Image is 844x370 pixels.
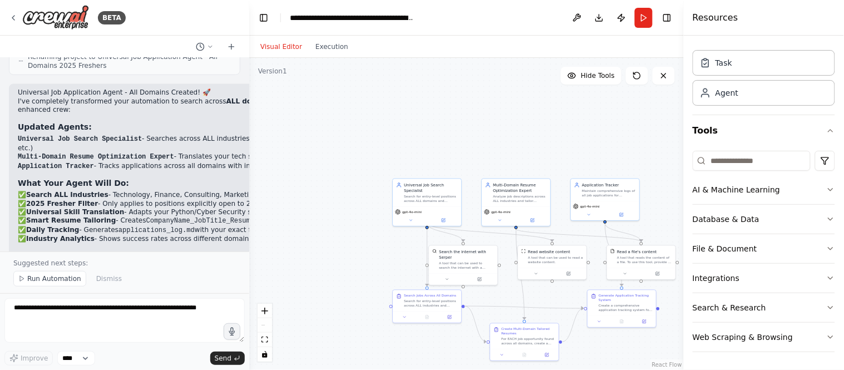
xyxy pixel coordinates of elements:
[402,210,422,214] span: gpt-4o-mini
[96,274,122,283] span: Dismiss
[587,290,657,328] div: Generate Application Tracking SystemCreate a comprehensive application tracking system for {candi...
[537,352,556,358] button: Open in side panel
[404,195,458,204] div: Search for entry-level positions across ALL domains and industries suitable for 2025 freshers lik...
[617,256,672,265] div: A tool that reads the content of a file. To use this tool, provide a 'file_path' parameter with t...
[404,299,458,308] div: Search for entry-level positions across ALL industries and domains suitable for {candidate_name},...
[617,249,657,255] div: Read a file's content
[223,40,240,53] button: Start a new chat
[26,200,98,208] strong: 2025 Fresher Filter
[693,46,835,115] div: Crew
[599,294,653,303] div: Generate Application Tracking System
[146,218,274,225] code: CompanyName_JobTitle_Resume.docx
[425,224,555,242] g: Edge from fe5ebddc-a636-49c7-9c9e-ae29f13d6408 to 1e30cb67-8bfc-4e29-9438-8a33a573c68c
[693,115,835,146] button: Tools
[501,337,555,346] div: For EACH job opportunity found across all domains, create a tailored resume strategy for {candida...
[215,354,231,363] span: Send
[18,162,94,170] code: Application Tracker
[603,224,625,287] g: Edge from 4e09e54b-22f7-405e-b84a-39cee4431d7e to 00106d93-3ebf-4452-a2ee-5ad559c9e9ad
[26,191,108,199] strong: Search ALL Industries
[26,235,95,243] strong: Industry Analytics
[521,249,526,254] img: ScrapeWebsiteTool
[464,276,496,283] button: Open in side panel
[432,249,437,254] img: SerperDevTool
[570,179,640,221] div: Application TrackerMaintain comprehensive logs of all job applications for {candidate_name}, trac...
[258,333,272,347] button: fit view
[22,5,89,30] img: Logo
[581,71,615,80] span: Hide Tools
[693,234,835,263] button: File & Document
[440,314,459,320] button: Open in side panel
[18,152,467,162] li: - Translates your tech skills for ANY industry
[642,270,674,277] button: Open in side panel
[18,135,142,143] code: Universal Job Search Specialist
[610,318,634,325] button: No output available
[490,323,559,362] div: Create Multi-Domain Tailored ResumesFor EACH job opportunity found across all domains, create a t...
[465,303,584,311] g: Edge from 7d850b2b-ed85-454c-b07f-7f483868e0e9 to 00106d93-3ebf-4452-a2ee-5ad559c9e9ad
[91,271,127,287] button: Dismiss
[254,40,309,53] button: Visual Editor
[309,40,355,53] button: Execution
[610,249,615,254] img: FileReadTool
[4,351,53,366] button: Improve
[439,262,494,270] div: A tool that can be used to search the internet with a search_query. Supports different search typ...
[513,352,536,358] button: No output available
[392,179,462,227] div: Universal Job Search SpecialistSearch for entry-level positions across ALL domains and industries...
[428,217,460,224] button: Open in side panel
[404,294,456,298] div: Search Jobs Across All Domains
[553,270,585,277] button: Open in side panel
[21,354,48,363] span: Improve
[514,229,644,242] g: Edge from 59e695de-c980-44c8-b5cd-fa592b41e3a4 to 52de662c-7d52-4816-886f-67388e371658
[27,274,81,283] span: Run Automation
[582,182,636,188] div: Application Tracker
[561,67,621,85] button: Hide Tools
[465,303,486,344] g: Edge from 7d850b2b-ed85-454c-b07f-7f483868e0e9 to 6fe47fa0-1114-4140-97bf-2d93f96f309d
[28,52,231,70] span: Renaming project to Universal Job Application Agent - All Domains 2025 Freshers
[693,264,835,293] button: Integrations
[493,182,547,194] div: Multi-Domain Resume Optimization Expert
[428,245,498,285] div: SerperDevToolSearch the internet with SerperA tool that can be used to search the internet with a...
[13,271,86,287] button: Run Automation
[517,245,587,280] div: ScrapeWebsiteToolRead website contentA tool that can be used to read a website content.
[416,314,439,320] button: No output available
[693,11,738,24] h4: Resources
[258,304,272,318] button: zoom in
[652,362,682,368] a: React Flow attribution
[562,305,584,344] g: Edge from 6fe47fa0-1114-4140-97bf-2d93f96f309d to 00106d93-3ebf-4452-a2ee-5ad559c9e9ad
[258,304,272,362] div: React Flow controls
[18,179,129,188] strong: What Your Agent Will Do:
[26,209,124,216] strong: Universal Skill Translation
[13,259,236,268] p: Suggested next steps:
[425,224,430,287] g: Edge from fe5ebddc-a636-49c7-9c9e-ae29f13d6408 to 7d850b2b-ed85-454c-b07f-7f483868e0e9
[693,293,835,322] button: Search & Research
[715,57,732,68] div: Task
[528,249,570,255] div: Read website content
[635,318,654,325] button: Open in side panel
[425,224,466,242] g: Edge from fe5ebddc-a636-49c7-9c9e-ae29f13d6408 to f3e34bab-6b41-4271-8712-a7df951fbfcd
[191,40,218,53] button: Switch to previous chat
[659,10,675,26] button: Hide right sidebar
[580,204,600,209] span: gpt-4o-mini
[603,224,644,242] g: Edge from 4e09e54b-22f7-405e-b84a-39cee4431d7e to 52de662c-7d52-4816-886f-67388e371658
[18,191,467,244] p: ✅ - Technology, Finance, Consulting, Marketing, Healthcare, Operations, Retail, Manufacturing, St...
[582,189,636,198] div: Maintain comprehensive logs of all job applications for {candidate_name}, tracking application st...
[392,290,462,324] div: Search Jobs Across All DomainsSearch for entry-level positions across ALL industries and domains ...
[226,97,274,105] strong: ALL domains
[599,304,653,313] div: Create a comprehensive application tracking system for {candidate_name}'s multi-domain job applic...
[606,245,676,280] div: FileReadToolRead a file's contentA tool that reads the content of a file. To use this tool, provi...
[119,227,195,235] code: applications_log.md
[224,323,240,340] button: Click to speak your automation idea
[606,211,638,218] button: Open in side panel
[210,352,245,365] button: Send
[693,175,835,204] button: AI & Machine Learning
[693,205,835,234] button: Database & Data
[493,195,547,204] div: Analyze job descriptions across ALL industries and tailor {candidate_name}'s resume to match spec...
[258,67,287,76] div: Version 1
[517,217,549,224] button: Open in side panel
[98,11,126,24] div: BETA
[18,162,467,171] li: - Tracks applications across all domains with industry-wise analytics
[26,226,80,234] strong: Daily Tracking
[18,122,92,131] strong: Updated Agents:
[290,12,415,23] nav: breadcrumb
[501,327,555,336] div: Create Multi-Domain Tailored Resumes
[404,182,458,194] div: Universal Job Search Specialist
